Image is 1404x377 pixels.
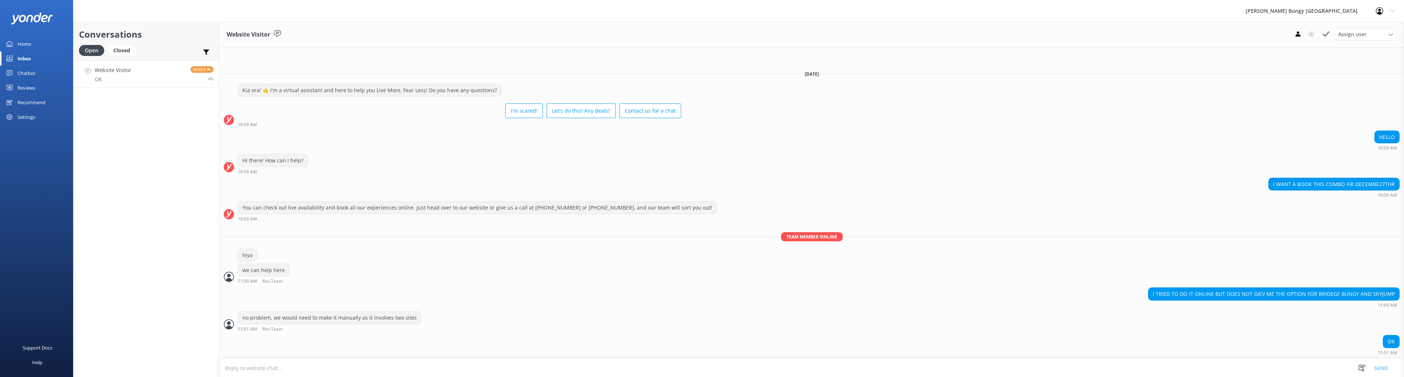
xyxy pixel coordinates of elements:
div: Sep 14 2025 11:00am (UTC +12:00) Pacific/Auckland [1148,302,1400,308]
div: Hi there! How can I help? [238,154,308,167]
h2: Conversations [79,27,214,41]
div: Open [79,45,104,56]
strong: 11:00 AM [1378,303,1397,308]
div: OK [1383,335,1399,348]
div: Closed [108,45,136,56]
div: Kia ora! 🤙 I'm a virtual assistant and here to help you Live More, Fear Less! Do you have any que... [238,84,501,97]
div: Sep 14 2025 10:59am (UTC +12:00) Pacific/Auckland [1268,192,1400,197]
span: Sep 14 2025 11:51am (UTC +12:00) Pacific/Auckland [208,76,214,82]
div: Settings [18,110,35,124]
a: Website VisitorOKReply4h [73,60,219,88]
div: HELLO [1375,131,1399,143]
span: Assign user [1338,30,1367,38]
a: Open [79,46,108,54]
div: no problem, we would need to make it manually as it involves two sites [238,312,421,324]
strong: 10:59 AM [1378,193,1397,197]
strong: 10:59 AM [238,170,257,174]
strong: 11:01 AM [238,327,257,332]
strong: 10:59 AM [238,217,257,221]
div: I WANT A BOOK THIS COMBO FIR DECEMBE27THR [1269,178,1399,191]
strong: 10:59 AM [238,122,257,127]
span: Reply [190,66,214,73]
div: Recommend [18,95,45,110]
strong: 10:59 AM [1378,146,1397,150]
button: Let's do this! Any deals? [547,103,616,118]
div: Home [18,37,31,51]
button: I'm scared! [505,103,543,118]
span: Team member online [781,232,843,241]
div: hiya [238,249,257,261]
button: Contact us for a chat [619,103,681,118]
div: Inbox [18,51,31,66]
span: Res Team [262,279,283,284]
strong: 11:00 AM [238,279,257,284]
div: we can help here [238,264,289,276]
div: Help [32,355,42,370]
strong: 11:51 AM [1378,351,1397,355]
div: Sep 14 2025 10:59am (UTC +12:00) Pacific/Auckland [1374,145,1400,150]
div: Sep 14 2025 11:01am (UTC +12:00) Pacific/Auckland [238,326,422,332]
span: [DATE] [800,71,823,77]
a: Closed [108,46,139,54]
div: Chatbot [18,66,35,80]
div: Sep 14 2025 11:51am (UTC +12:00) Pacific/Auckland [1378,350,1400,355]
h4: Website Visitor [95,66,131,74]
p: OK [95,76,131,83]
img: yonder-white-logo.png [11,12,53,24]
span: Res Team [262,327,283,332]
div: Reviews [18,80,35,95]
h3: Website Visitor [227,30,270,39]
div: Sep 14 2025 10:59am (UTC +12:00) Pacific/Auckland [238,169,308,174]
div: I TRIED TO DO IT ONLINE BUT DOES NOT GIEV ME THE OPTION FOR BRIDEGE BUNGY AND SKYJUMP [1148,288,1399,300]
div: Sep 14 2025 11:00am (UTC +12:00) Pacific/Auckland [238,278,306,284]
div: You can check out live availability and book all our experiences online. Just head over to our we... [238,201,717,214]
div: Support Docs [23,340,52,355]
div: Assign User [1335,29,1397,40]
div: Sep 14 2025 10:59am (UTC +12:00) Pacific/Auckland [238,216,717,221]
div: Sep 14 2025 10:59am (UTC +12:00) Pacific/Auckland [238,122,681,127]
